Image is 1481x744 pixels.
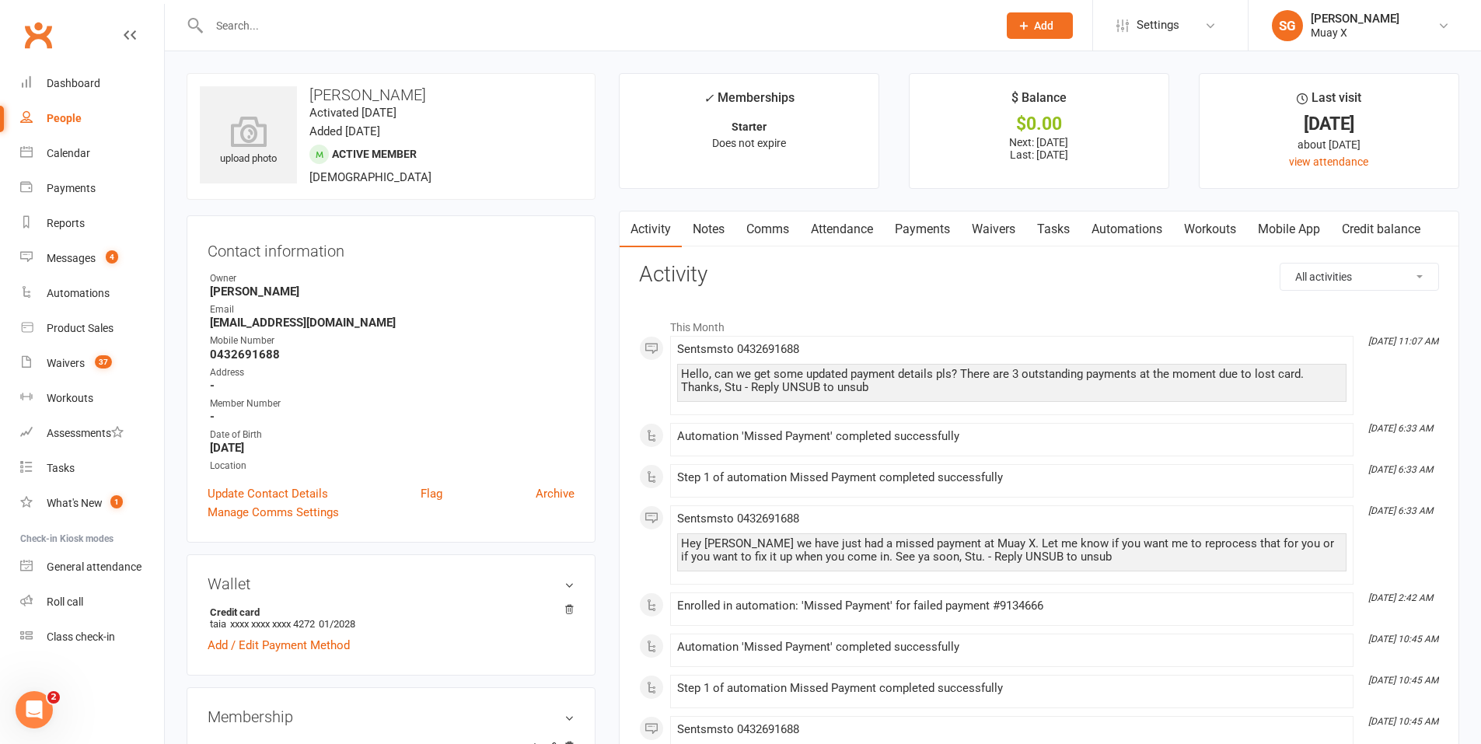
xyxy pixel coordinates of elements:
a: Roll call [20,585,164,620]
div: Payments [47,182,96,194]
div: People [47,112,82,124]
div: Last visit [1297,88,1361,116]
a: Credit balance [1331,211,1431,247]
iframe: Intercom live chat [16,691,53,728]
a: Tasks [1026,211,1081,247]
a: Tasks [20,451,164,486]
div: Location [210,459,575,473]
a: Clubworx [19,16,58,54]
span: 01/2028 [319,618,355,630]
div: Waivers [47,357,85,369]
span: Does not expire [712,137,786,149]
div: Automation 'Missed Payment' completed successfully [677,641,1347,654]
div: Automations [47,287,110,299]
div: Step 1 of automation Missed Payment completed successfully [677,471,1347,484]
div: about [DATE] [1214,136,1444,153]
div: Hey [PERSON_NAME] we have just had a missed payment at Muay X. Let me know if you want me to repr... [681,537,1343,564]
span: [DEMOGRAPHIC_DATA] [309,170,431,184]
span: 4 [106,250,118,264]
span: Add [1034,19,1053,32]
a: Comms [735,211,800,247]
span: Sent sms to 0432691688 [677,512,799,526]
p: Next: [DATE] Last: [DATE] [924,136,1154,161]
strong: - [210,379,575,393]
a: Flag [421,484,442,503]
span: Active member [332,148,417,160]
div: $ Balance [1011,88,1067,116]
h3: Wallet [208,575,575,592]
i: [DATE] 11:07 AM [1368,336,1438,347]
a: Archive [536,484,575,503]
a: Reports [20,206,164,241]
div: Roll call [47,596,83,608]
a: view attendance [1289,155,1368,168]
div: Assessments [47,427,124,439]
div: Mobile Number [210,334,575,348]
i: [DATE] 2:42 AM [1368,592,1433,603]
div: Email [210,302,575,317]
div: Messages [47,252,96,264]
div: Address [210,365,575,380]
div: upload photo [200,116,297,167]
div: Enrolled in automation: 'Missed Payment' for failed payment #9134666 [677,599,1347,613]
div: Class check-in [47,630,115,643]
span: 2 [47,691,60,704]
div: Automation 'Missed Payment' completed successfully [677,430,1347,443]
a: Workouts [1173,211,1247,247]
a: Automations [1081,211,1173,247]
strong: 0432691688 [210,348,575,362]
i: [DATE] 10:45 AM [1368,634,1438,644]
strong: [EMAIL_ADDRESS][DOMAIN_NAME] [210,316,575,330]
div: Member Number [210,396,575,411]
a: General attendance kiosk mode [20,550,164,585]
span: 1 [110,495,123,508]
button: Add [1007,12,1073,39]
a: Calendar [20,136,164,171]
a: Waivers [961,211,1026,247]
time: Added [DATE] [309,124,380,138]
h3: [PERSON_NAME] [200,86,582,103]
i: [DATE] 10:45 AM [1368,675,1438,686]
div: $0.00 [924,116,1154,132]
a: Product Sales [20,311,164,346]
div: Muay X [1311,26,1399,40]
a: Payments [884,211,961,247]
a: Manage Comms Settings [208,503,339,522]
div: Hello, can we get some updated payment details pls? There are 3 outstanding payments at the momen... [681,368,1343,394]
strong: - [210,410,575,424]
div: Calendar [47,147,90,159]
a: Add / Edit Payment Method [208,636,350,655]
span: Sent sms to 0432691688 [677,342,799,356]
input: Search... [204,15,987,37]
div: Reports [47,217,85,229]
div: Memberships [704,88,795,117]
a: What's New1 [20,486,164,521]
a: Update Contact Details [208,484,328,503]
div: Dashboard [47,77,100,89]
div: What's New [47,497,103,509]
strong: Credit card [210,606,567,618]
div: General attendance [47,561,141,573]
h3: Contact information [208,236,575,260]
a: People [20,101,164,136]
span: Settings [1137,8,1179,43]
h3: Activity [639,263,1439,287]
a: Mobile App [1247,211,1331,247]
i: [DATE] 6:33 AM [1368,464,1433,475]
strong: [DATE] [210,441,575,455]
div: Product Sales [47,322,114,334]
a: Activity [620,211,682,247]
i: [DATE] 6:33 AM [1368,423,1433,434]
span: xxxx xxxx xxxx 4272 [230,618,315,630]
a: Messages 4 [20,241,164,276]
div: [PERSON_NAME] [1311,12,1399,26]
span: Sent sms to 0432691688 [677,722,799,736]
a: Notes [682,211,735,247]
strong: [PERSON_NAME] [210,285,575,299]
li: This Month [639,311,1439,336]
div: Workouts [47,392,93,404]
li: taia [208,604,575,632]
div: Tasks [47,462,75,474]
i: [DATE] 6:33 AM [1368,505,1433,516]
div: Date of Birth [210,428,575,442]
